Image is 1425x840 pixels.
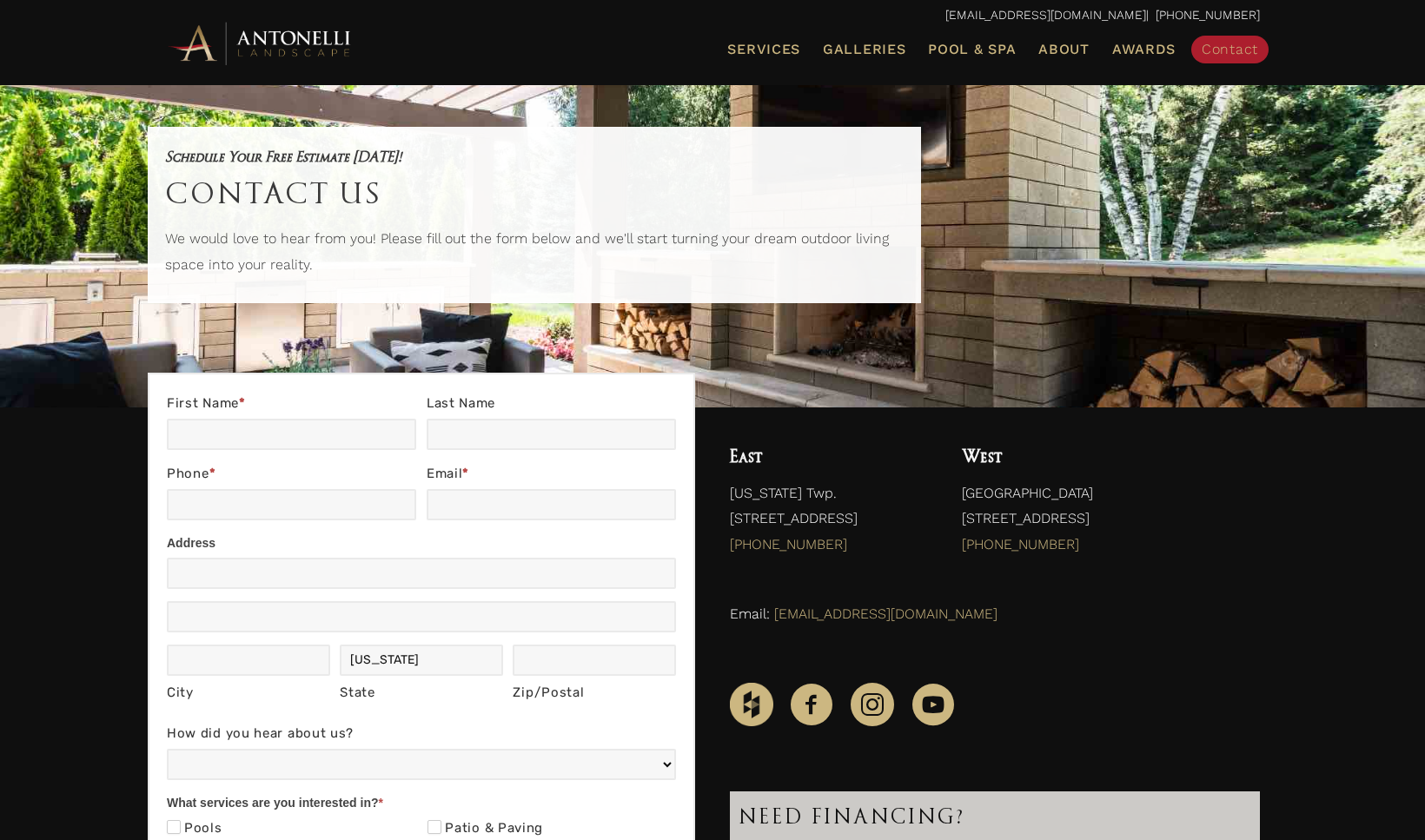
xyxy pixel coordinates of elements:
label: How did you hear about us? [167,722,676,749]
span: Contact [1202,41,1258,57]
label: Last Name [427,392,676,419]
label: Patio & Paving [427,820,543,837]
a: Awards [1105,38,1183,61]
h5: Schedule Your Free Estimate [DATE]! [165,144,904,169]
img: Antonelli Horizontal Logo [165,19,356,67]
label: Email [427,462,676,489]
input: Pools [167,820,181,834]
p: [GEOGRAPHIC_DATA] [STREET_ADDRESS] [962,480,1260,566]
span: Email: [730,605,770,622]
a: [PHONE_NUMBER] [730,536,847,552]
span: About [1038,43,1090,56]
h4: West [962,442,1260,472]
p: We would love to hear from you! Please fill out the form below and we'll start turning your dream... [165,226,904,286]
input: Patio & Paving [427,820,441,834]
label: Phone [167,462,416,489]
div: State [340,681,503,705]
label: First Name [167,392,416,419]
span: Services [727,43,800,56]
p: [US_STATE] Twp. [STREET_ADDRESS] [730,480,927,566]
h1: Contact Us [165,169,904,217]
div: Address [167,532,676,558]
a: Services [720,38,807,61]
a: [EMAIL_ADDRESS][DOMAIN_NAME] [774,605,997,622]
input: Michigan [340,645,503,676]
h4: East [730,442,927,472]
a: [EMAIL_ADDRESS][DOMAIN_NAME] [945,8,1146,22]
label: Pools [167,820,222,837]
p: | [PHONE_NUMBER] [165,4,1260,27]
span: Pool & Spa [928,41,1016,57]
a: About [1031,38,1097,61]
a: [PHONE_NUMBER] [962,536,1079,552]
div: What services are you interested in? [167,792,676,817]
span: Awards [1112,41,1176,57]
span: Galleries [823,41,905,57]
img: Houzz [730,683,773,726]
div: City [167,681,330,705]
a: Contact [1191,36,1269,63]
h3: Need Financing? [739,800,1251,834]
div: Zip/Postal [513,681,676,705]
a: Pool & Spa [921,38,1023,61]
a: Galleries [816,38,912,61]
